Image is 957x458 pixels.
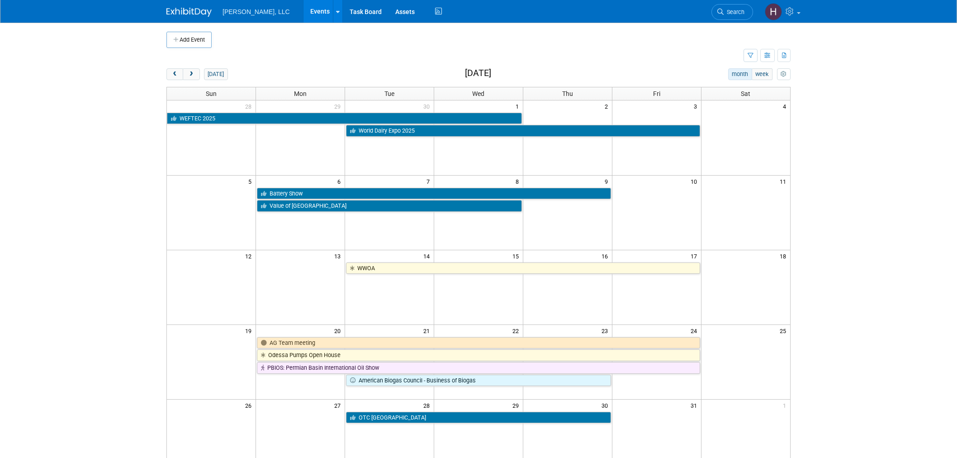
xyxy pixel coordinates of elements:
span: Search [724,9,744,15]
span: 24 [690,325,701,336]
span: Thu [562,90,573,97]
span: 30 [422,100,434,112]
span: 23 [601,325,612,336]
i: Personalize Calendar [781,72,786,77]
span: 27 [333,400,345,411]
span: 1 [782,400,790,411]
span: 28 [422,400,434,411]
span: 15 [512,250,523,262]
a: Value of [GEOGRAPHIC_DATA] [257,200,522,212]
a: AG Team meeting [257,337,700,349]
span: 29 [333,100,345,112]
span: 2 [604,100,612,112]
span: 12 [244,250,256,262]
span: Tue [384,90,394,97]
span: 10 [690,176,701,187]
span: 1 [515,100,523,112]
span: 19 [244,325,256,336]
button: [DATE] [204,68,228,80]
span: [PERSON_NAME], LLC [223,8,290,15]
span: 30 [601,400,612,411]
button: next [183,68,199,80]
span: 16 [601,250,612,262]
span: 18 [779,250,790,262]
a: Odessa Pumps Open House [257,349,700,361]
span: 6 [336,176,345,187]
span: 25 [779,325,790,336]
span: 14 [422,250,434,262]
button: Add Event [166,32,212,48]
button: week [752,68,772,80]
span: Sun [206,90,217,97]
a: World Dairy Expo 2025 [346,125,700,137]
button: prev [166,68,183,80]
span: 8 [515,176,523,187]
a: Battery Show [257,188,611,200]
span: 29 [512,400,523,411]
span: Sat [741,90,750,97]
a: OTC [GEOGRAPHIC_DATA] [346,412,611,424]
a: WEFTEC 2025 [167,113,522,124]
span: 21 [422,325,434,336]
button: month [728,68,752,80]
button: myCustomButton [777,68,791,80]
a: PBIOS: Permian Basin International Oil Show [257,362,700,374]
span: 9 [604,176,612,187]
span: 11 [779,176,790,187]
span: 13 [333,250,345,262]
span: 31 [690,400,701,411]
span: 7 [426,176,434,187]
span: 22 [512,325,523,336]
span: 3 [693,100,701,112]
span: 4 [782,100,790,112]
img: ExhibitDay [166,8,212,17]
span: Mon [294,90,307,97]
img: Hannah Mulholland [765,3,782,20]
span: 17 [690,250,701,262]
span: Fri [653,90,660,97]
a: WWOA [346,262,700,274]
span: Wed [472,90,484,97]
a: Search [711,4,753,20]
span: 26 [244,400,256,411]
h2: [DATE] [465,68,491,78]
span: 5 [247,176,256,187]
span: 28 [244,100,256,112]
span: 20 [333,325,345,336]
a: American Biogas Council - Business of Biogas [346,375,611,386]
